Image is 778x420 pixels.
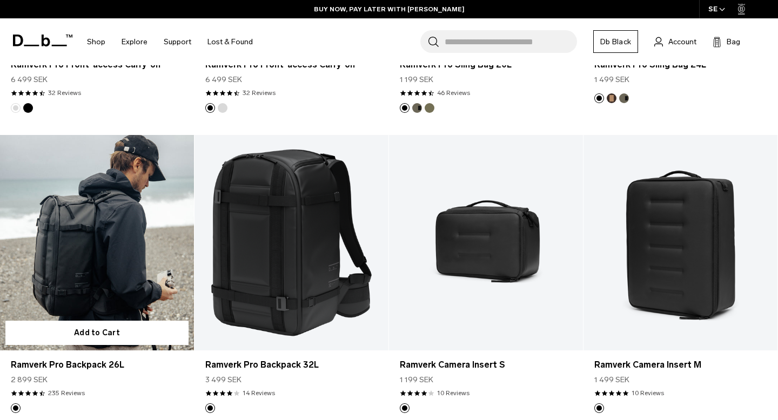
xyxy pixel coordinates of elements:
[79,18,261,65] nav: Main Navigation
[87,23,105,61] a: Shop
[594,358,767,371] a: Ramverk Camera Insert M
[48,88,81,98] a: 32 reviews
[583,135,777,350] a: Ramverk Camera Insert M
[400,403,410,413] button: Black Out
[668,36,696,48] span: Account
[205,374,242,385] span: 3 499 SEK
[437,88,470,98] a: 46 reviews
[218,103,227,113] button: Silver
[243,388,275,398] a: 14 reviews
[713,35,740,48] button: Bag
[412,103,422,113] button: Forest Green
[205,103,215,113] button: Black Out
[400,74,433,85] span: 1 199 SEK
[314,4,465,14] a: BUY NOW, PAY LATER WITH [PERSON_NAME]
[11,403,21,413] button: Black Out
[48,388,85,398] a: 235 reviews
[727,36,740,48] span: Bag
[11,358,183,371] a: Ramverk Pro Backpack 26L
[207,23,253,61] a: Lost & Found
[11,374,48,385] span: 2 899 SEK
[205,74,242,85] span: 6 499 SEK
[11,74,48,85] span: 6 499 SEK
[194,135,388,350] a: Ramverk Pro Backpack 32L
[594,93,604,103] button: Black Out
[594,74,629,85] span: 1 499 SEK
[5,321,189,345] button: Add to Cart
[594,403,604,413] button: Black Out
[632,388,664,398] a: 10 reviews
[11,103,21,113] button: Silver
[243,88,276,98] a: 32 reviews
[607,93,616,103] button: Espresso
[400,103,410,113] button: Black Out
[23,103,33,113] button: Black Out
[389,135,583,350] a: Ramverk Camera Insert S
[400,374,433,385] span: 1 199 SEK
[437,388,470,398] a: 10 reviews
[593,30,638,53] a: Db Black
[619,93,629,103] button: Forest Green
[122,23,147,61] a: Explore
[400,358,572,371] a: Ramverk Camera Insert S
[205,403,215,413] button: Black Out
[164,23,191,61] a: Support
[205,358,378,371] a: Ramverk Pro Backpack 32L
[654,35,696,48] a: Account
[594,374,629,385] span: 1 499 SEK
[425,103,434,113] button: Mash Green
